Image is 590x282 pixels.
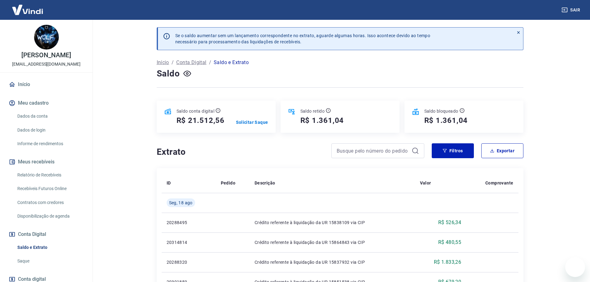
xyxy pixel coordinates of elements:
a: Dados de login [15,124,85,137]
input: Busque pelo número do pedido [337,146,409,155]
a: Recebíveis Futuros Online [15,182,85,195]
button: Meu cadastro [7,96,85,110]
p: [PERSON_NAME] [21,52,71,59]
a: Disponibilização de agenda [15,210,85,223]
p: Saldo conta digital [177,108,215,114]
p: R$ 526,34 [438,219,461,226]
a: Informe de rendimentos [15,137,85,150]
button: Conta Digital [7,228,85,241]
p: Crédito referente à liquidação da UR 15864843 via CIP [255,239,410,245]
img: Vindi [7,0,48,19]
a: Início [7,78,85,91]
p: / [172,59,174,66]
a: Solicitar Saque [236,119,268,125]
p: Saldo retido [300,108,325,114]
iframe: Botão para abrir a janela de mensagens [565,257,585,277]
p: Saldo bloqueado [424,108,458,114]
a: Relatório de Recebíveis [15,169,85,181]
a: Saque [15,255,85,267]
h4: Saldo [157,67,180,80]
p: 20288495 [167,219,211,226]
p: ID [167,180,171,186]
button: Filtros [432,143,474,158]
p: Se o saldo aumentar sem um lançamento correspondente no extrato, aguarde algumas horas. Isso acon... [175,33,430,45]
p: Crédito referente à liquidação da UR 15838109 via CIP [255,219,410,226]
img: ede0af80-2e73-48d3-bf7f-3b27aaefe703.jpeg [34,25,59,50]
p: Saldo e Extrato [214,59,249,66]
p: R$ 1.833,26 [434,258,461,266]
p: Valor [420,180,431,186]
button: Meus recebíveis [7,155,85,169]
a: Contratos com credores [15,196,85,209]
button: Sair [560,4,583,16]
p: Crédito referente à liquidação da UR 15837932 via CIP [255,259,410,265]
h5: R$ 1.361,04 [424,115,468,125]
a: Dados da conta [15,110,85,123]
a: Início [157,59,169,66]
a: Conta Digital [176,59,206,66]
p: 20288320 [167,259,211,265]
p: [EMAIL_ADDRESS][DOMAIN_NAME] [12,61,81,67]
p: Descrição [255,180,275,186]
p: Pedido [221,180,235,186]
h4: Extrato [157,146,324,158]
span: Seg, 18 ago [169,200,193,206]
p: R$ 480,55 [438,239,461,246]
p: / [209,59,211,66]
p: Comprovante [485,180,513,186]
a: Saldo e Extrato [15,241,85,254]
h5: R$ 21.512,56 [177,115,225,125]
h5: R$ 1.361,04 [300,115,344,125]
p: 20314814 [167,239,211,245]
button: Exportar [481,143,523,158]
